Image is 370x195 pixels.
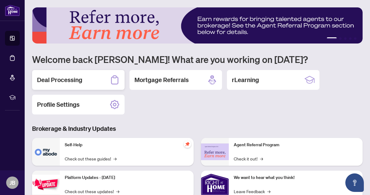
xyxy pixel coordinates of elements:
[32,53,363,65] h1: Welcome back [PERSON_NAME]! What are you working on [DATE]?
[32,124,363,133] h3: Brokerage & Industry Updates
[116,188,119,195] span: →
[134,76,189,84] h2: Mortgage Referrals
[32,175,60,194] img: Platform Updates - July 21, 2025
[344,37,347,40] button: 3
[5,5,20,16] img: logo
[327,37,337,40] button: 1
[65,142,189,148] p: Self-Help
[65,174,189,181] p: Platform Updates - [DATE]
[234,188,270,195] a: Leave Feedback→
[349,37,351,40] button: 4
[234,142,358,148] p: Agent Referral Program
[113,155,117,162] span: →
[32,138,60,166] img: Self-Help
[10,178,15,187] span: JB
[260,155,263,162] span: →
[232,76,259,84] h2: rLearning
[354,37,356,40] button: 5
[65,155,117,162] a: Check out these guides!→
[339,37,342,40] button: 2
[345,173,364,192] button: Open asap
[234,174,358,181] p: We want to hear what you think!
[37,76,82,84] h2: Deal Processing
[65,188,119,195] a: Check out these updates!→
[201,143,229,160] img: Agent Referral Program
[184,140,191,148] span: pushpin
[32,7,363,44] img: Slide 0
[234,155,263,162] a: Check it out!→
[37,100,80,109] h2: Profile Settings
[267,188,270,195] span: →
